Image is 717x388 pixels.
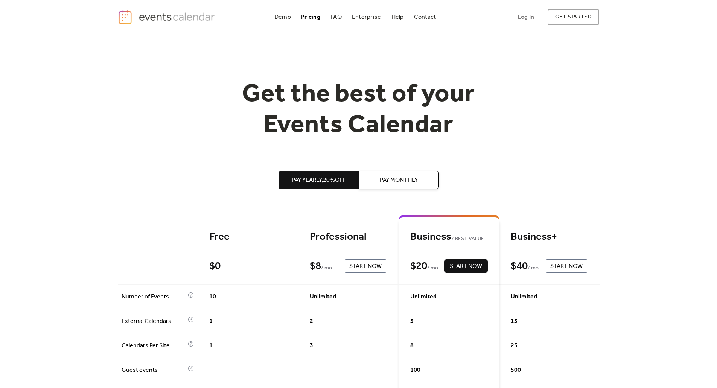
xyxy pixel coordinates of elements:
div: Business [410,230,488,243]
a: FAQ [327,12,345,22]
a: Log In [510,9,542,25]
a: get started [548,9,599,25]
div: FAQ [330,15,342,19]
a: home [118,9,217,25]
div: $ 8 [310,260,321,273]
button: Start Now [344,259,387,273]
span: Start Now [550,262,583,271]
span: 1 [209,341,213,350]
a: Demo [271,12,294,22]
a: Enterprise [349,12,384,22]
span: / mo [427,264,438,273]
span: / mo [321,264,332,273]
span: External Calendars [122,317,186,326]
div: Demo [274,15,291,19]
button: Pay Yearly,20%off [279,171,359,189]
a: Pricing [298,12,323,22]
button: Start Now [444,259,488,273]
span: Unlimited [410,292,437,301]
a: Contact [411,12,439,22]
div: Pricing [301,15,320,19]
button: Pay Monthly [359,171,439,189]
div: Free [209,230,287,243]
span: Guest events [122,366,186,375]
span: 10 [209,292,216,301]
span: BEST VALUE [451,234,484,243]
span: Pay Monthly [380,176,418,185]
span: Number of Events [122,292,186,301]
span: 100 [410,366,420,375]
span: 3 [310,341,313,350]
span: 15 [511,317,518,326]
span: / mo [528,264,539,273]
h1: Get the best of your Events Calendar [214,79,503,141]
div: Professional [310,230,387,243]
span: Start Now [349,262,382,271]
span: 1 [209,317,213,326]
span: 25 [511,341,518,350]
div: Enterprise [352,15,381,19]
div: Contact [414,15,436,19]
div: Business+ [511,230,588,243]
span: Start Now [450,262,482,271]
div: $ 0 [209,260,221,273]
span: 2 [310,317,313,326]
span: Pay Yearly, 20% off [292,176,346,185]
span: 500 [511,366,521,375]
span: Unlimited [310,292,336,301]
span: 8 [410,341,414,350]
span: Unlimited [511,292,537,301]
span: 5 [410,317,414,326]
button: Start Now [545,259,588,273]
a: Help [388,12,407,22]
span: Calendars Per Site [122,341,186,350]
div: $ 20 [410,260,427,273]
div: $ 40 [511,260,528,273]
div: Help [391,15,404,19]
